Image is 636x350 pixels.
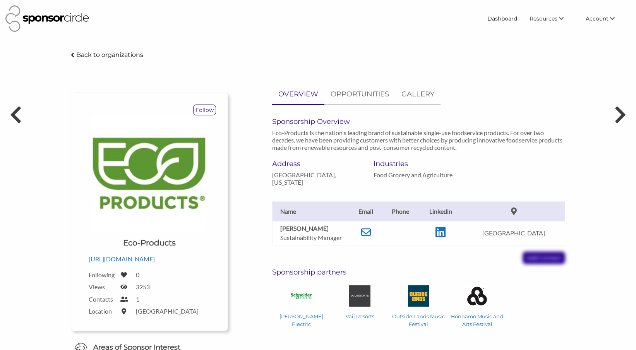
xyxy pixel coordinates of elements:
[466,285,488,307] img: Bonnaroo Music and Arts Festival Logo
[272,129,565,151] p: Eco-Products is the nation's leading brand of sustainable single-use foodservice products. For ov...
[123,237,176,248] h1: Eco-Products
[481,12,523,26] a: Dashboard
[392,312,445,328] p: Outside Lands Music Festival
[136,307,199,315] label: [GEOGRAPHIC_DATA]
[272,160,362,168] h6: Address
[272,171,362,186] p: [GEOGRAPHIC_DATA], [US_STATE]
[272,117,565,126] h6: Sponsorship Overview
[76,51,143,58] p: Back to organizations
[194,105,216,115] p: Follow
[89,254,210,264] p: [URL][DOMAIN_NAME]
[291,285,312,307] img: Schneider Electric Logo
[334,312,386,320] p: Vail Resorts
[331,89,389,100] p: OPPORTUNITIES
[89,283,116,290] label: Views
[408,285,429,307] img: Outside Lands Music Festival Logo
[280,234,346,241] p: Sustainability Manager
[5,5,89,32] img: Sponsor Circle Logo
[530,15,557,22] span: Resources
[586,15,609,22] span: Account
[136,295,139,303] label: 1
[466,229,561,237] p: [GEOGRAPHIC_DATA]
[136,271,139,278] label: 0
[89,307,116,315] label: Location
[89,271,116,278] label: Following
[272,201,350,221] th: Name
[374,171,463,178] p: Food Grocery and Agriculture
[275,312,327,328] p: [PERSON_NAME] Electric
[349,285,370,307] img: Vail Resorts Logo
[272,268,565,276] h6: Sponsorship partners
[89,295,116,303] label: Contacts
[280,225,329,232] b: [PERSON_NAME]
[374,160,463,168] h6: Industries
[418,201,463,221] th: Linkedin
[382,201,418,221] th: Phone
[91,115,207,232] img: Eco-Products Logo
[401,89,434,100] p: GALLERY
[350,201,382,221] th: Email
[523,12,579,26] li: Resources
[451,312,504,328] p: Bonnaroo Music and Arts Festival
[579,12,631,26] li: Account
[136,283,150,290] label: 3253
[278,89,318,100] p: OVERVIEW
